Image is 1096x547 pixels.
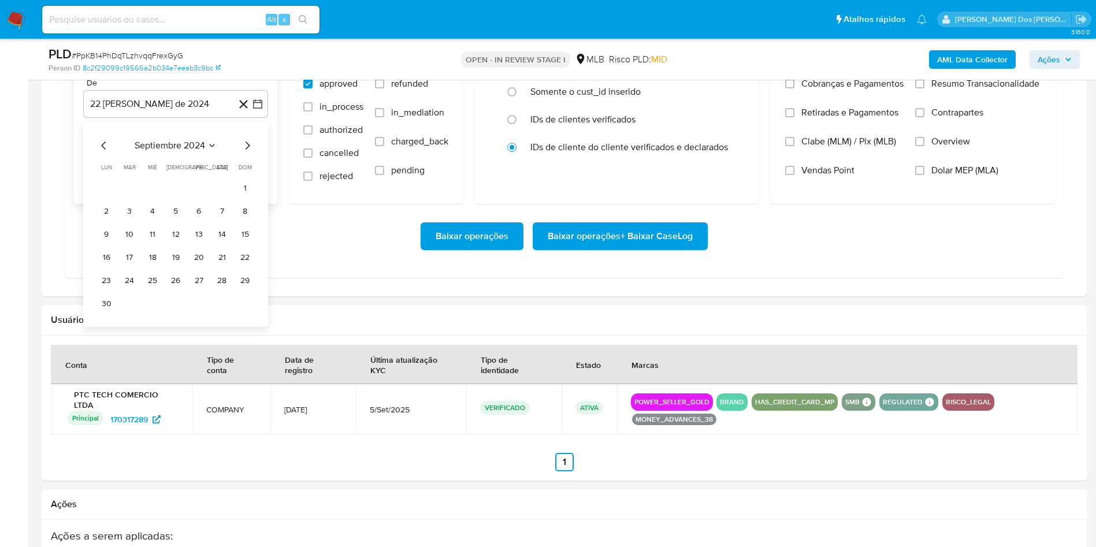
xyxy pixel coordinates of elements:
[609,53,667,66] span: Risco PLD:
[955,14,1072,25] p: priscilla.barbante@mercadopago.com.br
[51,314,1078,326] h2: Usuários Associados
[83,63,221,73] a: 8c2f29099c19566a2b034e7eeab3c9bc
[1038,50,1060,69] span: Ações
[283,14,286,25] span: s
[937,50,1008,69] b: AML Data Collector
[917,14,927,24] a: Notificações
[575,53,604,66] div: MLB
[651,53,667,66] span: MID
[49,44,72,63] b: PLD
[1075,13,1087,25] a: Sair
[461,51,570,68] p: OPEN - IN REVIEW STAGE I
[42,12,319,27] input: Pesquise usuários ou casos...
[929,50,1016,69] button: AML Data Collector
[267,14,276,25] span: Alt
[1030,50,1080,69] button: Ações
[291,12,315,28] button: search-icon
[1071,27,1090,36] span: 3.160.0
[51,498,1078,510] h2: Ações
[49,63,80,73] b: Person ID
[51,529,965,542] h3: Ações a serem aplicadas :
[72,50,183,61] span: # PpKB14PhDqTLzhvqqFrexGyG
[844,13,905,25] span: Atalhos rápidos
